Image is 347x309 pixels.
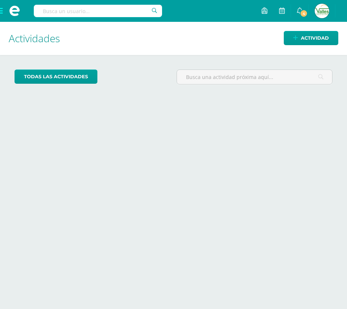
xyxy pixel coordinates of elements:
[9,22,338,55] h1: Actividades
[284,31,338,45] a: Actividad
[315,4,329,18] img: 6662caab5368120307d9ba51037d29bc.png
[177,70,332,84] input: Busca una actividad próxima aquí...
[34,5,162,17] input: Busca un usuario...
[300,9,308,17] span: 4
[301,31,329,45] span: Actividad
[15,70,97,84] a: todas las Actividades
